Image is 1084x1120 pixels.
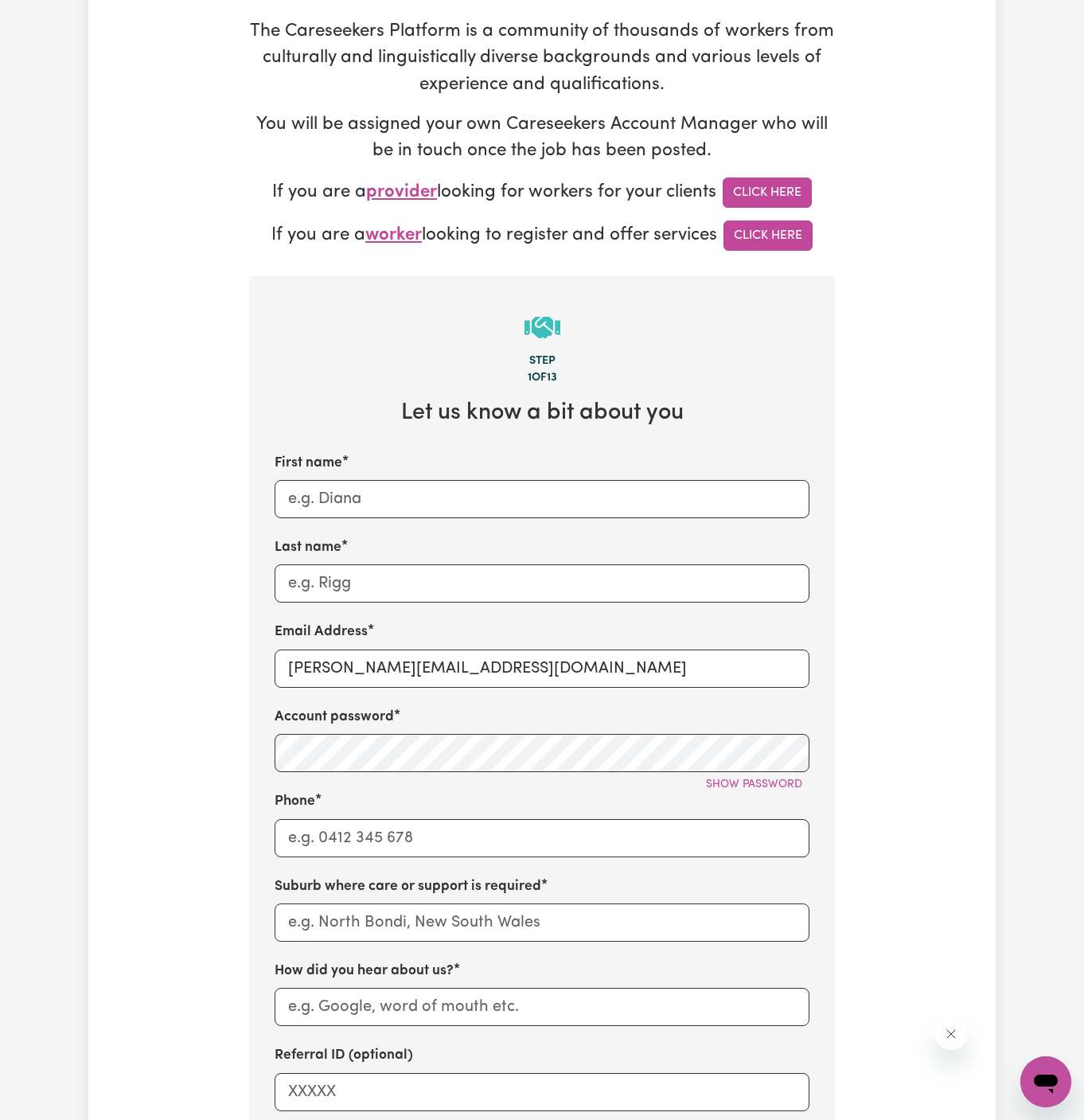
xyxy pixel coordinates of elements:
label: Account password [275,707,394,728]
input: e.g. diana.rigg@yahoo.com.au [275,650,809,688]
input: e.g. Diana [275,480,809,518]
label: Referral ID (optional) [275,1045,413,1066]
label: Suburb where care or support is required [275,876,541,897]
p: You will be assigned your own Careseekers Account Manager who will be in touch once the job has b... [249,111,835,165]
input: e.g. 0412 345 678 [275,819,809,857]
p: If you are a looking to register and offer services [249,220,835,251]
label: Email Address [275,622,368,642]
p: If you are a looking for workers for your clients [249,178,835,208]
iframe: Close message [935,1018,967,1050]
input: e.g. North Bondi, New South Wales [275,903,809,942]
input: XXXXX [275,1073,809,1111]
div: 1 of 13 [275,369,809,387]
button: Show password [699,772,809,797]
span: worker [365,226,422,244]
a: Click Here [723,178,812,208]
div: Step [275,353,809,370]
span: Show password [706,779,802,790]
a: Click Here [723,220,813,251]
label: How did you hear about us? [275,961,454,981]
label: Last name [275,537,341,558]
iframe: Button to launch messaging window [1020,1056,1071,1107]
span: Need any help? [10,11,96,24]
h2: Let us know a bit about you [275,400,809,427]
p: The Careseekers Platform is a community of thousands of workers from culturally and linguisticall... [249,18,835,99]
span: provider [366,183,437,201]
input: e.g. Google, word of mouth etc. [275,988,809,1026]
input: e.g. Rigg [275,564,809,603]
label: First name [275,453,342,474]
label: Phone [275,791,315,812]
